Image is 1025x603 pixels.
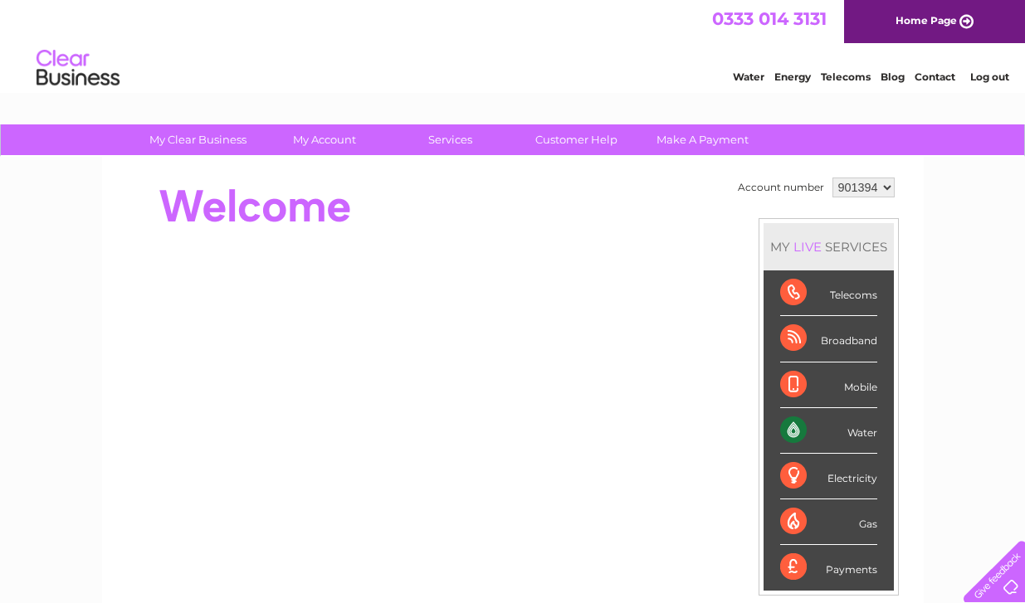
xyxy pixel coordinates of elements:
a: Telecoms [821,71,871,83]
a: Blog [881,71,905,83]
a: Log out [970,71,1009,83]
div: MY SERVICES [764,223,894,270]
div: Broadband [780,316,877,362]
div: Payments [780,545,877,590]
a: Customer Help [508,124,645,155]
a: My Account [256,124,393,155]
div: Gas [780,499,877,545]
a: 0333 014 3131 [712,8,827,29]
div: Clear Business is a trading name of Verastar Limited (registered in [GEOGRAPHIC_DATA] No. 3667643... [121,9,905,80]
div: Telecoms [780,270,877,316]
div: LIVE [790,239,825,255]
a: Make A Payment [634,124,771,155]
a: Energy [774,71,811,83]
img: logo.png [36,43,120,94]
div: Mobile [780,362,877,408]
td: Account number [734,173,828,202]
a: My Clear Business [129,124,266,155]
a: Services [382,124,519,155]
a: Contact [915,71,955,83]
div: Water [780,408,877,454]
a: Water [733,71,764,83]
div: Electricity [780,454,877,499]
